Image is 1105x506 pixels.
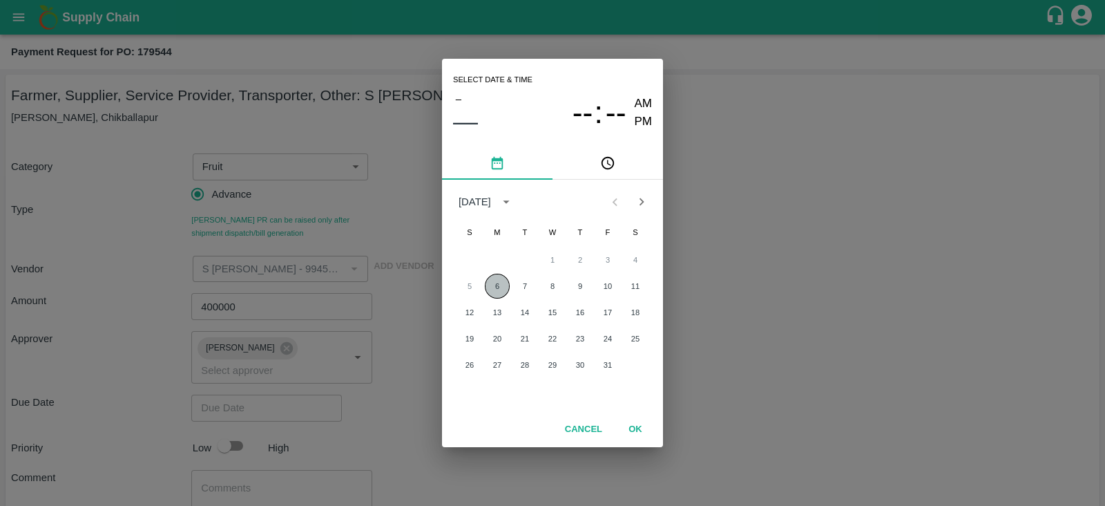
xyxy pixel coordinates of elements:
span: Wednesday [540,218,565,246]
button: 19 [457,326,482,351]
span: Saturday [623,218,648,246]
button: -- [573,95,593,131]
button: 18 [623,300,648,325]
span: – [456,90,461,108]
button: 23 [568,326,593,351]
button: 28 [512,353,537,377]
button: calendar view is open, switch to year view [495,191,517,213]
button: pick date [442,147,552,180]
button: 20 [485,326,510,351]
button: 16 [568,300,593,325]
button: 25 [623,326,648,351]
button: 30 [568,353,593,377]
button: 9 [568,274,593,299]
span: Sunday [457,218,482,246]
button: 27 [485,353,510,377]
button: 14 [512,300,537,325]
button: 10 [595,274,620,299]
span: Thursday [568,218,593,246]
button: 13 [485,300,510,325]
button: 31 [595,353,620,377]
button: 26 [457,353,482,377]
button: 6 [485,274,510,299]
button: 11 [623,274,648,299]
button: 24 [595,326,620,351]
button: 12 [457,300,482,325]
span: Select date & time [453,70,532,91]
span: Friday [595,218,620,246]
button: -- [606,95,626,131]
button: OK [613,418,657,442]
span: Tuesday [512,218,537,246]
span: : [594,95,602,131]
button: 22 [540,326,565,351]
button: –– [453,108,478,135]
button: 21 [512,326,537,351]
span: Monday [485,218,510,246]
button: AM [635,95,653,113]
button: PM [635,113,653,131]
div: [DATE] [459,194,491,209]
button: 29 [540,353,565,377]
button: 17 [595,300,620,325]
button: – [453,90,464,108]
button: Cancel [559,418,608,442]
button: pick time [552,147,663,180]
button: Next month [628,189,655,215]
button: 8 [540,274,565,299]
button: 15 [540,300,565,325]
button: 7 [512,274,537,299]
